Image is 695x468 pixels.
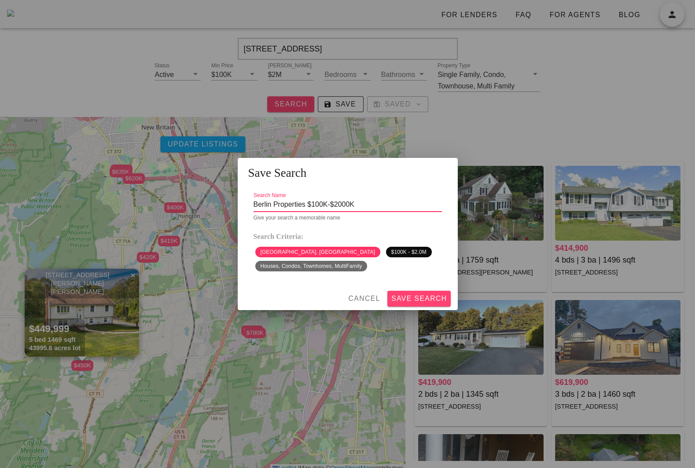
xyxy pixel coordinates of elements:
[651,426,695,468] iframe: Chat Widget
[261,261,362,271] span: Houses, Condos, Townhomes, MultiFamily
[254,215,442,220] div: Give your search a memorable name
[387,291,451,307] button: Save Search
[254,192,286,199] label: Search Name
[254,233,304,240] strong: Search Criteria:
[348,295,380,303] span: Cancel
[391,247,427,257] span: $100K - $2.0M
[261,247,375,257] span: [GEOGRAPHIC_DATA], [GEOGRAPHIC_DATA]
[248,165,307,181] span: Save Search
[344,291,384,307] button: Cancel
[391,295,447,303] span: Save Search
